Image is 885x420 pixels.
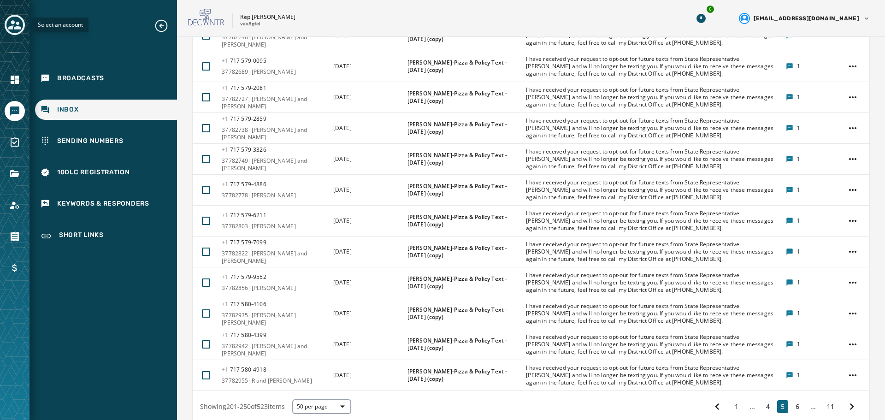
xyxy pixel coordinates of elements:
span: +1 [222,366,230,373]
span: I have received your request to opt-out for future texts from State Representative [PERSON_NAME] ... [526,55,779,77]
span: 1 [797,310,800,317]
button: User settings [735,9,874,28]
span: +1 [222,180,230,188]
span: 717 579 - 3326 [222,146,266,154]
span: I have received your request to opt-out for future texts from State Representative [PERSON_NAME] ... [526,86,779,108]
span: Inbox [57,105,79,114]
button: 5 [777,400,788,413]
a: Navigate to Files [5,164,25,184]
span: 37782822|[PERSON_NAME] and [PERSON_NAME] [222,250,327,265]
span: [DATE] [333,371,352,379]
span: 717 579 - 6211 [222,211,266,219]
span: Keywords & Responders [57,199,149,208]
span: [EMAIL_ADDRESS][DOMAIN_NAME] [754,15,859,22]
span: 37782749|[PERSON_NAME] and [PERSON_NAME] [222,157,327,172]
span: Select an account [38,21,83,29]
span: +1 [222,115,230,123]
span: [DATE] [333,309,352,317]
span: 37782955|R and [PERSON_NAME] [222,377,327,385]
a: Navigate to Inbox [35,100,177,120]
span: [PERSON_NAME]-Pizza & Policy Text - [DATE] (copy) [407,337,520,352]
span: 1 [797,341,800,348]
span: [PERSON_NAME]-Pizza & Policy Text - [DATE] (copy) [407,152,520,166]
span: 37782942|[PERSON_NAME] and [PERSON_NAME] [222,343,327,357]
span: 37782738|[PERSON_NAME] and [PERSON_NAME] [222,126,327,141]
span: [DATE] [333,278,352,286]
span: I have received your request to opt-out for future texts from State Representative [PERSON_NAME] ... [526,364,779,386]
span: 37782935|[PERSON_NAME] [PERSON_NAME] [222,312,327,326]
span: 717 579 - 0095 [222,57,266,65]
span: I have received your request to opt-out for future texts from State Representative [PERSON_NAME] ... [526,148,779,170]
a: Navigate to Messaging [5,101,25,121]
span: [DATE] [333,124,352,132]
span: +1 [222,300,230,308]
span: I have received your request to opt-out for future texts from State Representative [PERSON_NAME] ... [526,302,779,325]
span: [PERSON_NAME]-Pizza & Policy Text - [DATE] (copy) [407,183,520,197]
a: Navigate to Sending Numbers [35,131,177,151]
span: 1 [797,279,800,286]
span: 1 [797,94,800,101]
span: Sending Numbers [57,136,124,146]
span: +1 [222,57,230,65]
a: Navigate to Short Links [35,225,177,247]
span: I have received your request to opt-out for future texts from State Representative [PERSON_NAME] ... [526,333,779,355]
span: [DATE] [333,217,352,225]
button: Toggle account select drawer [5,15,25,35]
span: 1 [797,217,800,225]
span: 717 579 - 2081 [222,84,266,92]
span: 717 579 - 7099 [222,238,266,246]
a: Navigate to Account [5,195,25,215]
span: ... [746,402,759,411]
span: [PERSON_NAME]-Pizza & Policy Text - [DATE] (copy) [407,213,520,228]
span: [DATE] [333,62,352,70]
div: 6 [706,5,715,14]
span: ... [807,402,820,411]
a: Navigate to 10DLC Registration [35,162,177,183]
span: I have received your request to opt-out for future texts from State Representative [PERSON_NAME] ... [526,241,779,263]
a: Navigate to Surveys [5,132,25,153]
span: 37782689|[PERSON_NAME] [222,68,327,76]
span: [DATE] [333,186,352,194]
button: 50 per page [292,399,351,414]
span: 10DLC Registration [57,168,130,177]
span: +1 [222,273,230,281]
span: I have received your request to opt-out for future texts from State Representative [PERSON_NAME] ... [526,117,779,139]
span: [PERSON_NAME]-Pizza & Policy Text - [DATE] (copy) [407,306,520,321]
button: Expand sub nav menu [154,18,176,33]
span: [PERSON_NAME]-Pizza & Policy Text - [DATE] (copy) [407,275,520,290]
a: Navigate to Orders [5,226,25,247]
span: Broadcasts [57,74,104,83]
span: 1 [797,186,800,194]
span: 1 [797,372,800,379]
p: vav8gtei [240,21,260,28]
span: 717 580 - 4106 [222,300,266,308]
span: 717 580 - 4918 [222,366,266,373]
span: [PERSON_NAME]-Pizza & Policy Text - [DATE] (copy) [407,59,520,74]
button: 6 [792,400,803,413]
span: 37782803|[PERSON_NAME] [222,223,327,230]
span: 717 580 - 4399 [222,331,266,339]
span: 1 [797,248,800,255]
span: 717 579 - 9552 [222,273,266,281]
span: +1 [222,84,230,92]
span: I have received your request to opt-out for future texts from State Representative [PERSON_NAME] ... [526,179,779,201]
span: [PERSON_NAME]-Pizza & Policy Text - [DATE] (copy) [407,121,520,136]
span: [PERSON_NAME]-Pizza & Policy Text - [DATE] (copy) [407,244,520,259]
span: Showing 201 - 250 of 523 items [200,402,285,411]
span: +1 [222,146,230,154]
span: I have received your request to opt-out for future texts from State Representative [PERSON_NAME] ... [526,210,779,232]
span: 717 579 - 4886 [222,180,266,188]
button: 1 [731,400,742,413]
span: 1 [797,124,800,132]
span: Short Links [59,231,104,242]
span: [DATE] [333,248,352,255]
span: [DATE] [333,340,352,348]
span: I have received your request to opt-out for future texts from State Representative [PERSON_NAME] ... [526,272,779,294]
span: 717 579 - 2859 [222,115,266,123]
span: 50 per page [297,403,347,410]
span: +1 [222,211,230,219]
a: Navigate to Broadcasts [35,68,177,89]
span: [PERSON_NAME]-Pizza & Policy Text - [DATE] (copy) [407,90,520,105]
span: +1 [222,238,230,246]
a: Navigate to Keywords & Responders [35,194,177,214]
